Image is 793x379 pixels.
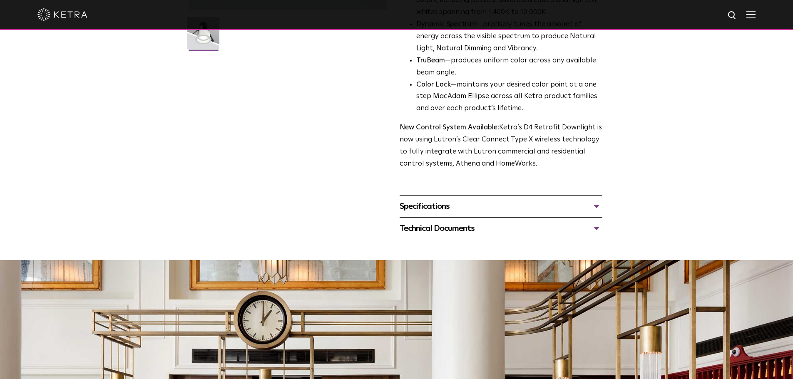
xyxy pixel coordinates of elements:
strong: Color Lock [416,81,451,88]
p: Ketra’s D4 Retrofit Downlight is now using Lutron’s Clear Connect Type X wireless technology to f... [400,122,602,170]
img: ketra-logo-2019-white [37,8,87,21]
img: Hamburger%20Nav.svg [746,10,756,18]
img: search icon [727,10,738,21]
strong: New Control System Available: [400,124,499,131]
strong: TruBeam [416,57,445,64]
li: —precisely tunes the amount of energy across the visible spectrum to produce Natural Light, Natur... [416,19,602,55]
div: Technical Documents [400,222,602,235]
img: D4R Retrofit Downlight [187,17,219,55]
li: —produces uniform color across any available beam angle. [416,55,602,79]
li: —maintains your desired color point at a one step MacAdam Ellipse across all Ketra product famili... [416,79,602,115]
div: Specifications [400,200,602,213]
